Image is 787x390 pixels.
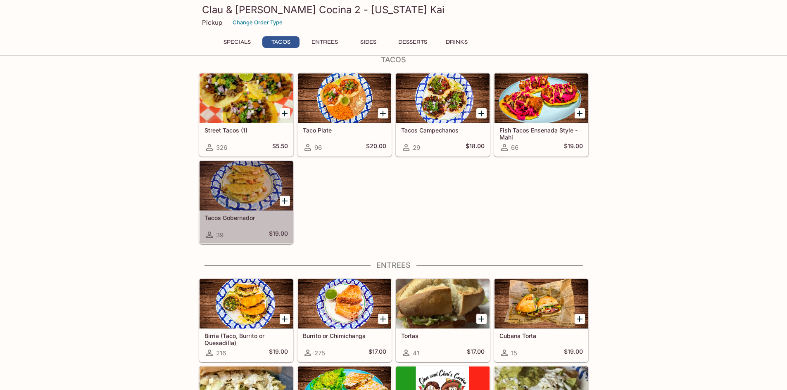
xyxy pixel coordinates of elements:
[199,73,293,156] a: Street Tacos (1)326$5.50
[269,230,288,240] h5: $19.00
[476,314,487,324] button: Add Tortas
[204,214,288,221] h5: Tacos Gobernador
[564,348,583,358] h5: $19.00
[366,142,386,152] h5: $20.00
[262,36,300,48] button: Tacos
[280,314,290,324] button: Add Birria (Taco, Burrito or Quesadilla)
[396,73,490,123] div: Tacos Campechanos
[200,279,293,329] div: Birria (Taco, Burrito or Quesadilla)
[202,19,222,26] p: Pickup
[204,127,288,134] h5: Street Tacos (1)
[394,36,432,48] button: Desserts
[438,36,476,48] button: Drinks
[314,349,325,357] span: 275
[219,36,256,48] button: Specials
[303,127,386,134] h5: Taco Plate
[216,231,223,239] span: 39
[401,127,485,134] h5: Tacos Campechanos
[200,161,293,210] div: Tacos Gobernador
[280,108,290,118] button: Add Street Tacos (1)
[396,73,490,156] a: Tacos Campechanos29$18.00
[280,196,290,206] button: Add Tacos Gobernador
[511,144,518,151] span: 66
[297,73,392,156] a: Taco Plate96$20.00
[199,55,589,64] h4: Tacos
[303,332,386,339] h5: Burrito or Chimichanga
[575,108,585,118] button: Add Fish Tacos Ensenada Style - Mahi
[499,127,583,140] h5: Fish Tacos Ensenada Style - Mahi
[564,142,583,152] h5: $19.00
[369,348,386,358] h5: $17.00
[298,73,391,123] div: Taco Plate
[272,142,288,152] h5: $5.50
[298,279,391,329] div: Burrito or Chimichanga
[495,279,588,329] div: Cubana Torta
[199,279,293,362] a: Birria (Taco, Burrito or Quesadilla)216$19.00
[204,332,288,346] h5: Birria (Taco, Burrito or Quesadilla)
[511,349,517,357] span: 15
[297,279,392,362] a: Burrito or Chimichanga275$17.00
[413,144,420,151] span: 29
[378,108,388,118] button: Add Taco Plate
[314,144,322,151] span: 96
[575,314,585,324] button: Add Cubana Torta
[216,144,227,151] span: 326
[494,279,588,362] a: Cubana Torta15$19.00
[467,348,485,358] h5: $17.00
[476,108,487,118] button: Add Tacos Campechanos
[494,73,588,156] a: Fish Tacos Ensenada Style - Mahi66$19.00
[269,348,288,358] h5: $19.00
[378,314,388,324] button: Add Burrito or Chimichanga
[350,36,387,48] button: Sides
[396,279,490,362] a: Tortas41$17.00
[499,332,583,339] h5: Cubana Torta
[199,261,589,270] h4: Entrees
[466,142,485,152] h5: $18.00
[200,73,293,123] div: Street Tacos (1)
[229,16,286,29] button: Change Order Type
[202,3,585,16] h3: Clau & [PERSON_NAME] Cocina 2 - [US_STATE] Kai
[396,279,490,329] div: Tortas
[401,332,485,339] h5: Tortas
[216,349,226,357] span: 216
[306,36,343,48] button: Entrees
[413,349,419,357] span: 41
[495,73,588,123] div: Fish Tacos Ensenada Style - Mahi
[199,161,293,244] a: Tacos Gobernador39$19.00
